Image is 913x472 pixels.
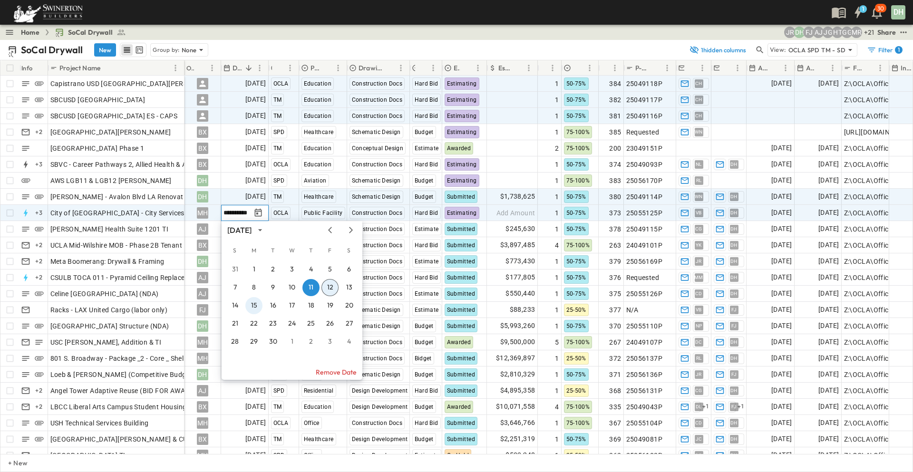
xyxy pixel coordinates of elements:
span: SBCUSD [GEOGRAPHIC_DATA] [50,95,146,105]
span: 1 [555,95,559,105]
button: 6 [340,261,358,278]
span: Thursday [302,241,320,260]
span: [DATE] [818,207,839,218]
button: Sort [322,63,332,73]
span: [DATE] [245,78,266,89]
span: 25049118P [626,79,663,88]
p: Estimate Status [454,63,460,73]
button: 20 [340,297,358,314]
button: 25 [302,315,320,332]
span: [DATE] [245,191,266,202]
span: Submitted [447,242,476,249]
button: Menu [523,62,534,74]
span: Estimate [415,226,439,232]
div: Joshua Russell (joshua.russell@swinerton.com) [784,27,796,38]
button: 1hidden columns [684,43,752,57]
p: None [182,45,197,55]
span: Healthcare [304,193,334,200]
button: 9 [264,279,282,296]
button: Sort [196,63,206,73]
button: 8 [245,279,262,296]
span: OCLA [273,210,289,216]
button: 18 [302,297,320,314]
button: Menu [661,62,673,74]
span: [DATE] [245,143,266,154]
span: [DATE] [771,256,792,267]
span: OCLA [273,161,289,168]
span: [DATE] [771,78,792,89]
span: AWS LGB11 & LGB12 [PERSON_NAME] [50,176,172,185]
span: [DATE] [245,126,266,137]
div: BX [197,159,208,170]
span: [DATE] [818,256,839,267]
button: Sort [417,63,427,73]
span: TM [273,113,282,119]
span: SPD [273,177,285,184]
button: Sort [243,63,254,73]
button: Sort [864,63,874,73]
button: 31 [226,261,243,278]
button: Sort [686,63,697,73]
span: 25049093P [626,160,663,169]
button: Menu [780,62,791,74]
span: Requested [626,127,660,137]
span: Construction Docs [352,242,403,249]
span: 1 [555,257,559,266]
span: 50-75% [566,161,586,168]
button: Menu [547,62,558,74]
button: Menu [206,62,218,74]
span: [PERSON_NAME] - Avalon Blvd LA Renovation and Addition [50,192,235,202]
button: Sort [769,63,780,73]
div: + 2 [33,256,45,267]
button: 1 [848,4,867,21]
span: TM [273,193,282,200]
span: 50-75% [566,113,586,119]
span: SBCUSD [GEOGRAPHIC_DATA] ES - CAPS [50,111,178,121]
button: Sort [102,63,113,73]
p: View: [770,45,787,55]
button: 30 [264,333,282,350]
span: Education [304,161,332,168]
span: 4 [555,241,559,250]
button: 4 [302,261,320,278]
span: Construction Docs [352,161,403,168]
button: Menu [395,62,407,74]
button: Previous month [324,226,336,234]
button: Sort [513,63,523,73]
span: 50-75% [566,96,586,103]
button: Sort [602,63,613,73]
span: Education [304,113,332,119]
span: 25056170P [626,176,663,185]
span: 25049114P [626,192,663,202]
span: [DATE] [818,159,839,170]
div: Jorge Garcia (jorgarcia@swinerton.com) [822,27,834,38]
p: OCLA SPD TM - SD [788,45,845,55]
span: [DATE] [818,78,839,89]
button: kanban view [133,44,145,56]
span: Capistrano USD [GEOGRAPHIC_DATA][PERSON_NAME] [50,79,222,88]
button: row view [121,44,133,56]
span: Hard Bid [415,242,438,249]
span: Schematic Design [352,129,401,135]
span: NL [696,164,702,164]
span: 24049101P [626,241,663,250]
span: [DATE] [245,175,266,186]
span: Estimating [447,113,477,119]
span: 25055125P [626,208,663,218]
span: Hard Bid [415,80,438,87]
button: 14 [226,297,243,314]
div: BX [197,143,208,154]
span: SPD [273,129,285,135]
button: 17 [283,297,301,314]
button: Sort [816,63,827,73]
button: Filter1 [863,43,905,57]
span: Friday [321,241,339,260]
p: Group by: [153,45,180,55]
h6: 1 [862,5,864,13]
button: Sort [651,63,661,73]
span: 25049116P [626,111,663,121]
span: 378 [609,224,621,234]
div: DH [891,5,905,19]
